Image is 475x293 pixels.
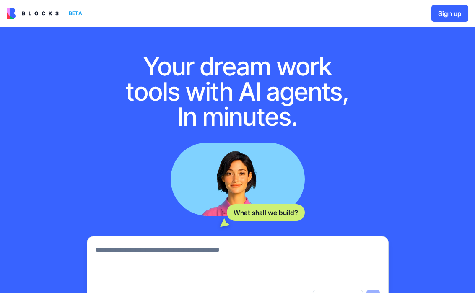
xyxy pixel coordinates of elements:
a: BETA [7,8,86,19]
button: Sign up [431,5,468,22]
div: BETA [65,8,86,19]
div: What shall we build? [227,204,305,221]
img: logo [7,8,59,19]
h1: Your dream work tools with AI agents, In minutes. [117,54,358,129]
